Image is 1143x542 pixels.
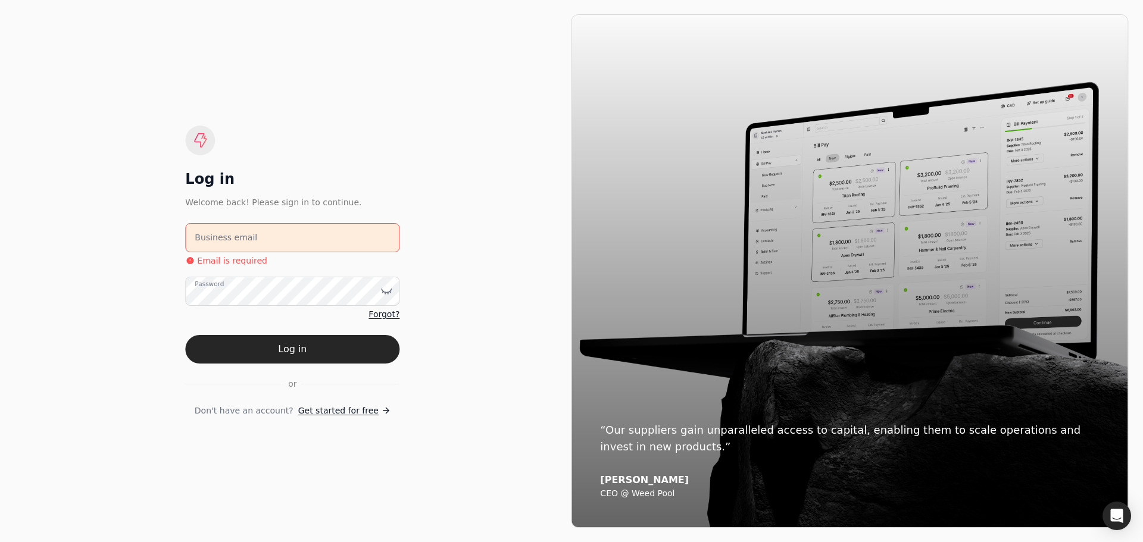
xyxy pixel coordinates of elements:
[1103,502,1131,530] div: Open Intercom Messenger
[288,378,296,390] span: or
[298,405,391,417] a: Get started for free
[195,405,293,417] span: Don't have an account?
[600,422,1099,455] div: “Our suppliers gain unparalleled access to capital, enabling them to scale operations and invest ...
[185,170,399,189] div: Log in
[600,474,1099,486] div: [PERSON_NAME]
[195,279,224,289] label: Password
[298,405,379,417] span: Get started for free
[185,335,399,364] button: Log in
[185,196,399,209] div: Welcome back! Please sign in to continue.
[195,231,257,244] label: Business email
[600,488,1099,499] div: CEO @ Weed Pool
[368,308,399,321] a: Forgot?
[197,255,267,267] p: Email is required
